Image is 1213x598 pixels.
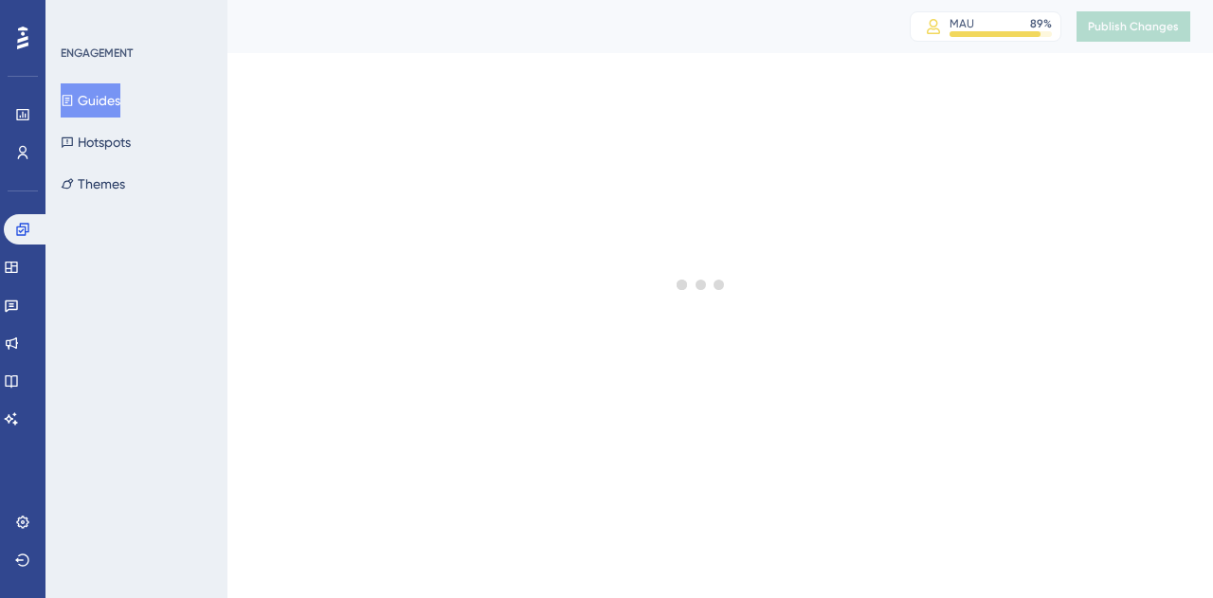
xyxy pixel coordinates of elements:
div: MAU [950,16,974,31]
button: Guides [61,83,120,118]
button: Hotspots [61,125,131,159]
button: Themes [61,167,125,201]
div: ENGAGEMENT [61,45,133,61]
span: Publish Changes [1088,19,1179,34]
button: Publish Changes [1077,11,1190,42]
div: 89 % [1030,16,1052,31]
